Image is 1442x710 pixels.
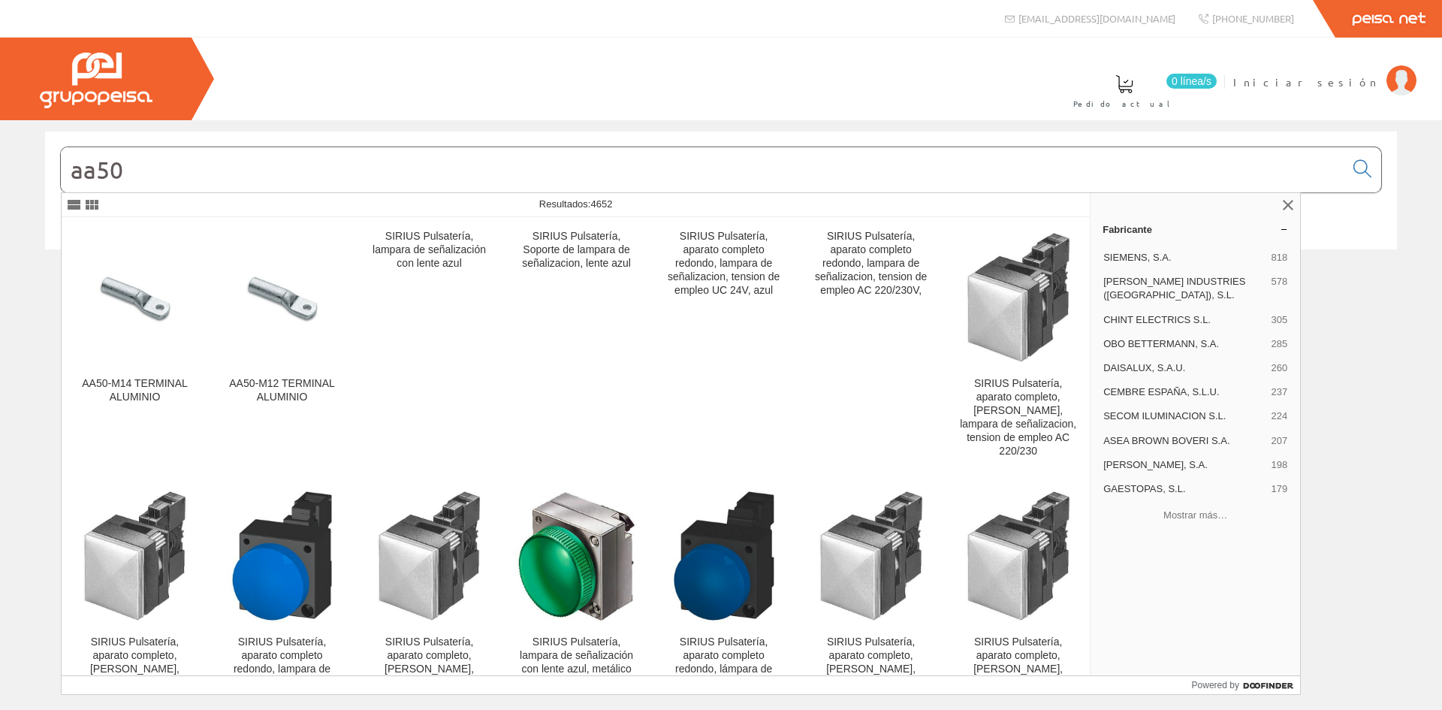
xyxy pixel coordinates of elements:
[1103,313,1265,327] span: CHINT ELECTRICS S.L.
[375,488,484,624] img: SIRIUS Pulsatería, aparato completo, cuadrado, lampara de señalizacion, tension de empleo UC 24V, az
[945,218,1091,476] a: SIRIUS Pulsatería, aparato completo, cuadrado, lampara de señalizacion, tension de empleo AC 220/...
[209,218,355,476] a: AA50-M12 TERMINAL ALUMINIO AA50-M12 TERMINAL ALUMINIO
[539,198,613,210] span: Resultados:
[798,218,944,476] a: SIRIUS Pulsatería, aparato completo redondo, lampara de señalizacion, tension de empleo AC 220/230V,
[1073,96,1175,111] span: Pedido actual
[1166,74,1217,89] span: 0 línea/s
[1103,482,1265,496] span: GAESTOPAS, S.L.
[650,218,797,476] a: SIRIUS Pulsatería, aparato completo redondo, lampara de señalizacion, tension de empleo UC 24V, azul
[1103,337,1265,351] span: OBO BETTERMANN, S.A.
[1103,361,1265,375] span: DAISALUX, S.A.U.
[221,377,343,404] div: AA50-M12 TERMINAL ALUMINIO
[80,488,190,624] img: SIRIUS Pulsatería, aparato completo, cuadrado, lampara de señalizacion azul, portalamparas BA 9s
[356,218,502,476] a: SIRIUS Pulsatería, lampara de señalización con lente azul
[1271,434,1287,448] span: 207
[40,53,152,108] img: Grupo Peisa
[1271,361,1287,375] span: 260
[1103,409,1265,423] span: SECOM ILUMINACION S.L.
[1271,482,1287,496] span: 179
[515,636,638,676] div: SIRIUS Pulsatería, lampara de señalización con lente azul, metálico
[1192,676,1301,694] a: Powered by
[515,230,638,270] div: SIRIUS Pulsatería, Soporte de lampara de señalizacion, lente azul
[503,218,650,476] a: SIRIUS Pulsatería, Soporte de lampara de señalizacion, lente azul
[1018,12,1175,25] span: [EMAIL_ADDRESS][DOMAIN_NAME]
[964,488,1073,624] img: SIRIUS Pulsatería, aparato completo, cuadrado, lampara de señalización, LED UC 24V interno, azul, co
[74,377,196,404] div: AA50-M14 TERMINAL ALUMINIO
[590,198,612,210] span: 4652
[810,230,932,298] div: SIRIUS Pulsatería, aparato completo redondo, lampara de señalizacion, tension de empleo AC 220/230V,
[1271,275,1287,302] span: 578
[1271,409,1287,423] span: 224
[515,489,638,624] img: SIRIUS Pulsatería, lampara de señalización con lente azul, metálico
[1271,337,1287,351] span: 285
[1103,275,1265,302] span: [PERSON_NAME] INDUSTRIES ([GEOGRAPHIC_DATA]), S.L.
[62,218,208,476] a: AA50-M14 TERMINAL ALUMINIO AA50-M14 TERMINAL ALUMINIO
[221,252,343,343] img: AA50-M12 TERMINAL ALUMINIO
[61,147,1344,192] input: Buscar...
[1271,385,1287,399] span: 237
[1271,251,1287,264] span: 818
[1271,313,1287,327] span: 305
[368,230,490,270] div: SIRIUS Pulsatería, lampara de señalización con lente azul
[1103,385,1265,399] span: CEMBRE ESPAÑA, S.L.U.
[964,230,1073,365] img: SIRIUS Pulsatería, aparato completo, cuadrado, lampara de señalizacion, tension de empleo AC 220/230
[1212,12,1294,25] span: [PHONE_NUMBER]
[1103,434,1265,448] span: ASEA BROWN BOVERI S.A.
[1271,458,1287,472] span: 198
[1103,251,1265,264] span: SIEMENS, S.A.
[1233,62,1416,77] a: Iniciar sesión
[1192,678,1239,692] span: Powered by
[229,488,335,624] img: SIRIUS Pulsatería, aparato completo redondo, lampara de señalizacion, portalamparas BA 9s, azul
[74,252,196,343] img: AA50-M14 TERMINAL ALUMINIO
[45,268,1397,281] div: © Grupo Peisa
[1091,217,1300,241] a: Fabricante
[1103,458,1265,472] span: [PERSON_NAME], S.A.
[662,230,785,298] div: SIRIUS Pulsatería, aparato completo redondo, lampara de señalizacion, tension de empleo UC 24V, azul
[1097,503,1294,527] button: Mostrar más…
[662,636,785,703] div: SIRIUS Pulsatería, aparato completo redondo, lámpara de señalización de lente rasante, LED UC 24V in
[816,488,926,624] img: SIRIUS Pulsatería, aparato completo, cuadrado, lampara de señalización, LED AC 230V interno, azul, c
[1233,74,1379,89] span: Iniciar sesión
[957,377,1079,458] div: SIRIUS Pulsatería, aparato completo, [PERSON_NAME], lampara de señalizacion, tension de empleo AC...
[671,488,777,624] img: SIRIUS Pulsatería, aparato completo redondo, lámpara de señalización de lente rasante, LED UC 24V in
